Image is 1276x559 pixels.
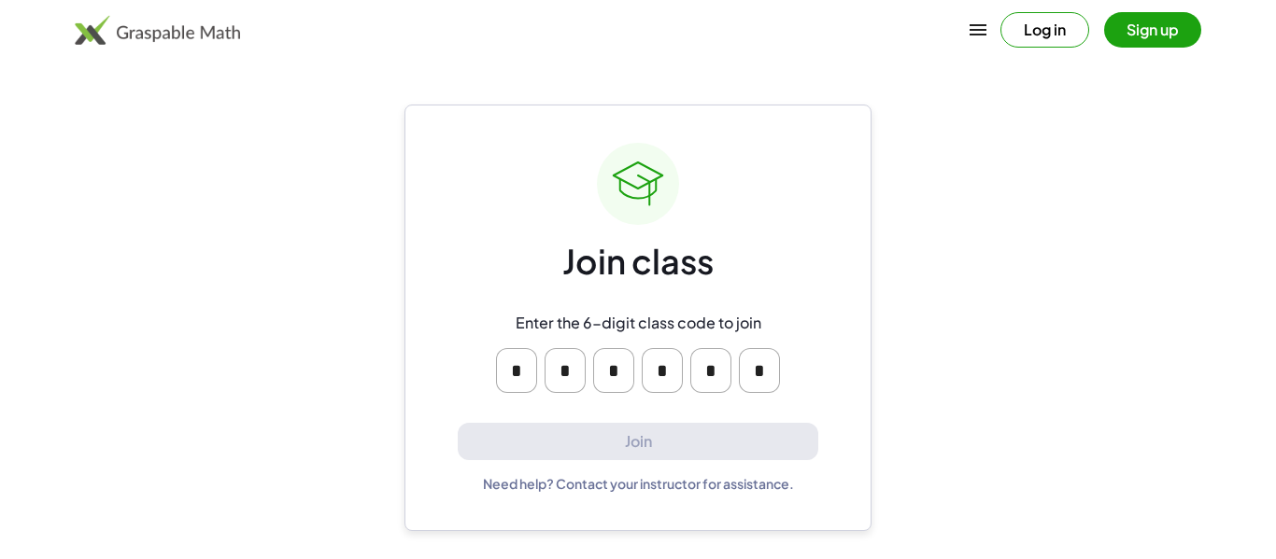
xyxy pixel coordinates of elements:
div: Need help? Contact your instructor for assistance. [483,475,794,492]
button: Join [458,423,818,461]
div: Join class [562,240,714,284]
div: Enter the 6-digit class code to join [516,314,761,333]
button: Sign up [1104,12,1201,48]
button: Log in [1000,12,1089,48]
